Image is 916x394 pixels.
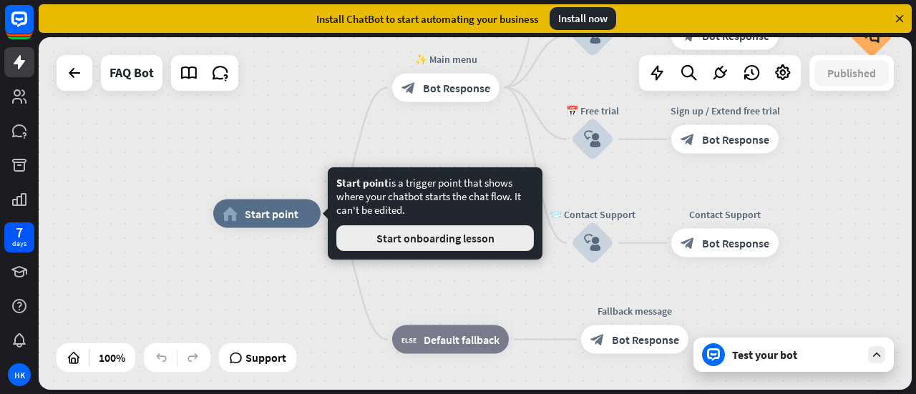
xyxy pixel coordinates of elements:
[661,207,789,222] div: Contact Support
[550,207,635,222] div: 📨 Contact Support
[814,60,889,86] button: Published
[681,236,695,250] i: block_bot_response
[8,363,31,386] div: HK
[245,207,298,221] span: Start point
[424,333,500,347] span: Default fallback
[16,226,23,239] div: 7
[550,104,635,118] div: 📅 Free trial
[401,333,416,347] i: block_fallback
[245,346,286,369] span: Support
[336,176,389,189] span: Start point
[702,236,769,250] span: Bot Response
[109,55,154,91] div: FAQ Bot
[336,225,534,251] button: Start onboarding lesson
[661,104,789,118] div: Sign up / Extend free trial
[316,12,538,26] div: Install ChatBot to start automating your business
[381,51,510,66] div: ✨ Main menu
[336,176,534,251] div: is a trigger point that shows where your chatbot starts the chat flow. It can't be edited.
[681,132,695,147] i: block_bot_response
[584,235,601,252] i: block_user_input
[584,131,601,148] i: block_user_input
[590,333,605,347] i: block_bot_response
[423,80,490,94] span: Bot Response
[570,304,699,318] div: Fallback message
[223,207,238,221] i: home_2
[702,132,769,147] span: Bot Response
[4,222,34,252] a: 7 days
[732,348,861,362] div: Test your bot
[12,239,26,249] div: days
[550,7,616,30] div: Install now
[612,333,679,347] span: Bot Response
[94,346,130,369] div: 100%
[11,6,54,49] button: Open LiveChat chat widget
[401,80,416,94] i: block_bot_response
